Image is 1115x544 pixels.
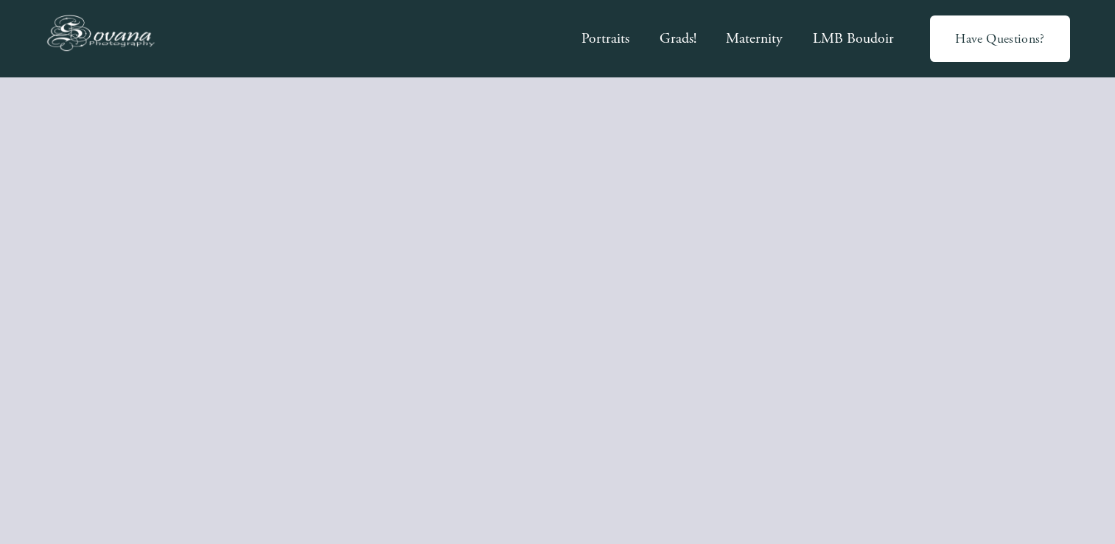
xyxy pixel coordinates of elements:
[813,24,894,53] a: LMB Boudoir
[45,11,166,66] img: Sovana Photography
[660,24,696,53] a: Grads!
[581,24,629,53] a: Portraits
[930,15,1071,63] a: Have Questions?
[726,24,783,53] a: Maternity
